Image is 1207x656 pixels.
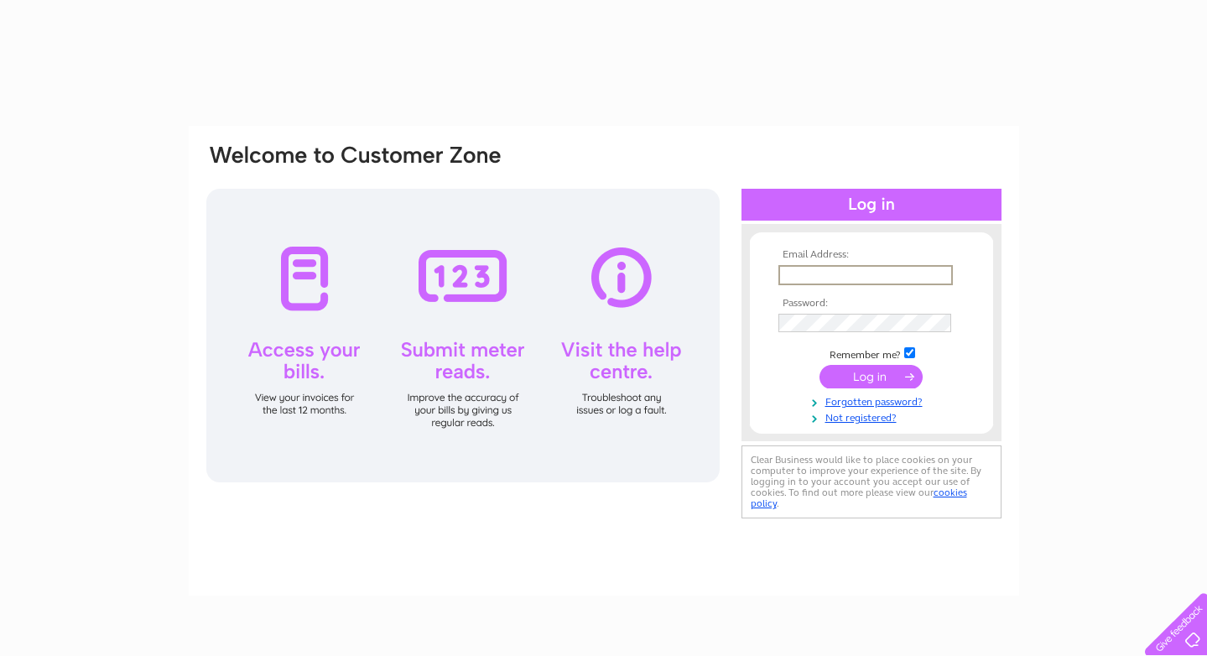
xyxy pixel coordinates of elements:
div: Clear Business would like to place cookies on your computer to improve your experience of the sit... [741,445,1001,518]
a: Forgotten password? [778,393,969,409]
th: Email Address: [774,249,969,261]
a: Not registered? [778,409,969,424]
a: cookies policy [751,487,967,509]
input: Submit [819,365,923,388]
td: Remember me? [774,345,969,362]
th: Password: [774,298,969,310]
